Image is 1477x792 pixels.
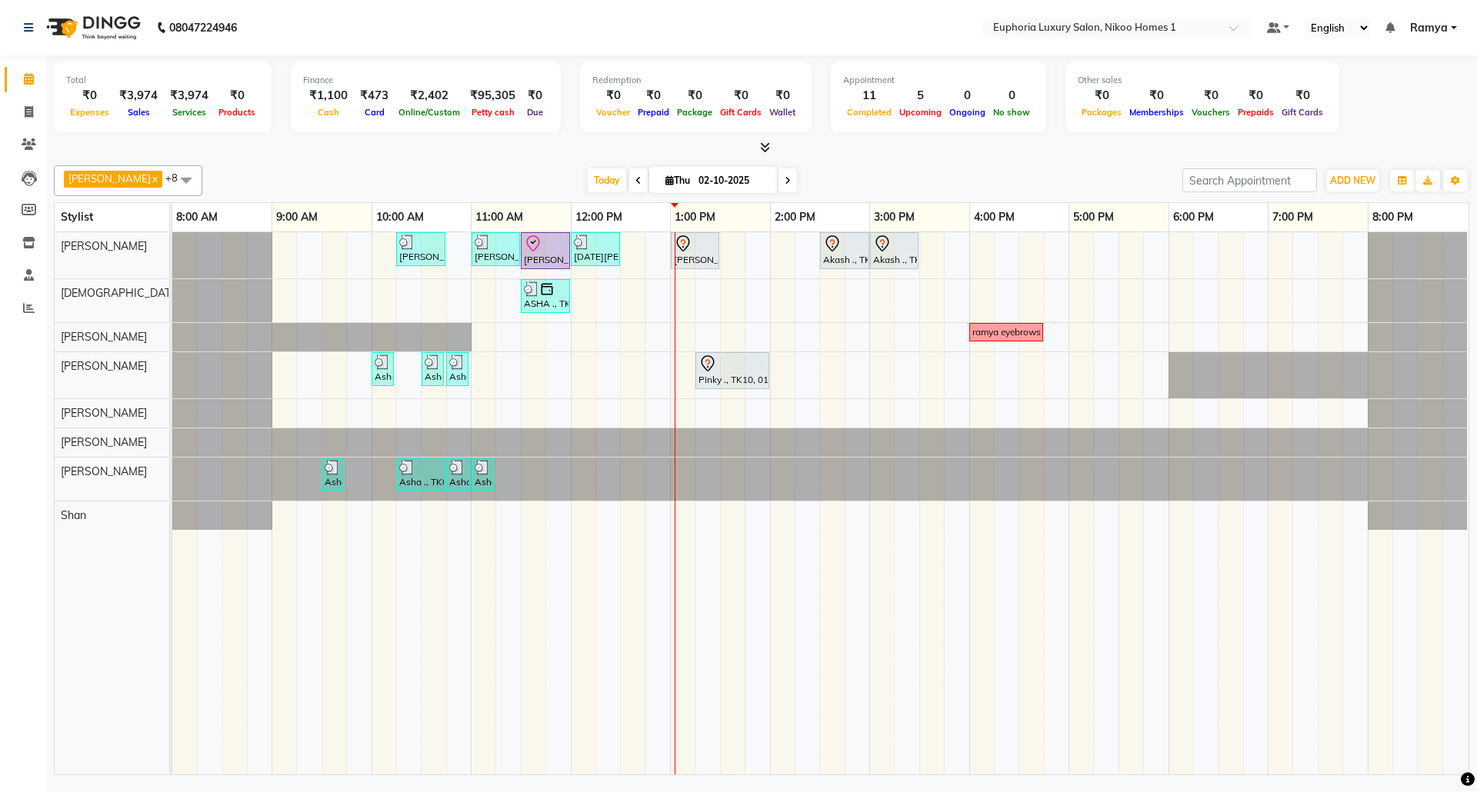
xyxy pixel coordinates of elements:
a: x [151,172,158,185]
div: Akash ., TK09, 03:00 PM-03:30 PM, EP-[PERSON_NAME] Trim/Design MEN [872,235,917,267]
span: [DEMOGRAPHIC_DATA] [61,286,181,300]
span: Services [168,107,210,118]
span: Expenses [66,107,113,118]
span: Gift Cards [1278,107,1327,118]
span: Prepaid [634,107,673,118]
div: ₹1,100 [303,87,354,105]
div: ₹473 [354,87,395,105]
div: Asha ., TK05, 09:30 AM-09:35 AM, EP-Conditioning (Wella) [323,460,342,489]
div: Asha ., TK05, 10:15 AM-10:45 AM, EP-Bouncy Curls/Special Finger Curls (No wash) S [398,460,444,489]
div: [PERSON_NAME] ., TK03, 11:00 AM-11:30 AM, EP-[PERSON_NAME] Trim/Design MEN [473,235,518,264]
div: Other sales [1078,74,1327,87]
span: Sales [124,107,154,118]
b: 08047224946 [169,6,237,49]
span: ADD NEW [1330,175,1375,186]
a: 12:00 PM [572,206,626,228]
span: [PERSON_NAME] [61,330,147,344]
span: Vouchers [1188,107,1234,118]
a: 9:00 AM [272,206,322,228]
a: 7:00 PM [1269,206,1317,228]
div: Pinky ., TK10, 01:15 PM-02:00 PM, EP-[PERSON_NAME] [697,354,768,387]
span: Memberships [1125,107,1188,118]
div: 5 [895,87,945,105]
div: ₹0 [1234,87,1278,105]
span: Voucher [592,107,634,118]
div: Total [66,74,259,87]
div: ₹0 [673,87,716,105]
span: Ongoing [945,107,989,118]
div: 0 [945,87,989,105]
span: Stylist [61,210,93,224]
a: 4:00 PM [970,206,1019,228]
div: ramya eyebrows [972,325,1041,339]
div: Akash ., TK09, 02:30 PM-03:00 PM, EL-HAIR CUT (Senior Stylist) with hairwash MEN [822,235,868,267]
span: [PERSON_NAME] [68,172,151,185]
div: 0 [989,87,1034,105]
div: Asha ., TK05, 10:45 AM-11:00 AM, EP-Bouncy Curls/Special Finger Curls (No wash) S [448,460,469,489]
div: ₹0 [1125,87,1188,105]
button: ADD NEW [1326,170,1379,191]
span: Today [588,168,626,192]
div: ₹2,402 [395,87,464,105]
span: Products [215,107,259,118]
a: 5:00 PM [1069,206,1118,228]
a: 8:00 PM [1369,206,1417,228]
input: 2025-10-02 [694,169,771,192]
div: ₹0 [634,87,673,105]
span: Upcoming [895,107,945,118]
span: Cash [314,107,343,118]
span: Wallet [765,107,799,118]
div: [PERSON_NAME] ., TK06, 01:00 PM-01:30 PM, EP-[PERSON_NAME] Trim/Design MEN [672,235,718,267]
div: ₹95,305 [464,87,522,105]
div: Appointment [843,74,1034,87]
span: Thu [662,175,694,186]
span: [PERSON_NAME] [61,435,147,449]
span: [PERSON_NAME] [61,239,147,253]
span: Gift Cards [716,107,765,118]
div: ₹0 [1278,87,1327,105]
div: [DATE][PERSON_NAME] ., TK04, 12:00 PM-12:30 PM, EL-HAIR CUT (Senior Stylist) with hairwash MEN [572,235,618,264]
div: ₹0 [215,87,259,105]
input: Search Appointment [1182,168,1317,192]
span: No show [989,107,1034,118]
span: [PERSON_NAME] [61,406,147,420]
span: Online/Custom [395,107,464,118]
a: 10:00 AM [372,206,428,228]
a: 1:00 PM [671,206,719,228]
div: Finance [303,74,548,87]
a: 8:00 AM [172,206,222,228]
span: Packages [1078,107,1125,118]
span: Prepaids [1234,107,1278,118]
div: ₹0 [716,87,765,105]
div: [PERSON_NAME] ., TK03, 10:15 AM-10:45 AM, EL-HAIR CUT (Senior Stylist) with hairwash MEN [398,235,444,264]
div: ASHA ., TK07, 11:30 AM-12:00 PM, EL-HAIR CUT (Senior Stylist) with hairwash MEN [522,281,568,311]
div: ₹3,974 [113,87,164,105]
div: Asha ., TK05, 10:00 AM-10:05 AM, EP-Conditioning (Wella) [373,354,392,384]
span: Petty cash [468,107,518,118]
a: 2:00 PM [771,206,819,228]
div: ₹0 [765,87,799,105]
a: 6:00 PM [1169,206,1218,228]
div: Redemption [592,74,799,87]
span: Shan [61,508,86,522]
div: ₹3,974 [164,87,215,105]
div: 11 [843,87,895,105]
div: Asha ., TK05, 10:30 AM-10:35 AM, EL-Eyebrows Threading [423,354,442,384]
span: [PERSON_NAME] [61,464,147,478]
span: Ramya [1410,20,1448,36]
div: ₹0 [66,87,113,105]
span: Completed [843,107,895,118]
div: ₹0 [592,87,634,105]
img: logo [39,6,145,49]
span: [PERSON_NAME] [61,359,147,373]
span: Card [361,107,388,118]
span: +8 [165,171,189,184]
div: Asha ., TK05, 10:45 AM-10:50 AM, EP-Shampoo (Wella) [448,354,467,384]
div: Asha ., TK05, 11:00 AM-11:05 AM, EP-Shampoo (Wella) [473,460,492,489]
div: ₹0 [1078,87,1125,105]
a: 11:00 AM [472,206,527,228]
div: ₹0 [1188,87,1234,105]
span: Package [673,107,716,118]
div: [PERSON_NAME], TK08, 11:30 AM-12:00 PM, EL-HAIR CUT (Senior Stylist) with hairwash MEN [522,235,568,267]
div: ₹0 [522,87,548,105]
